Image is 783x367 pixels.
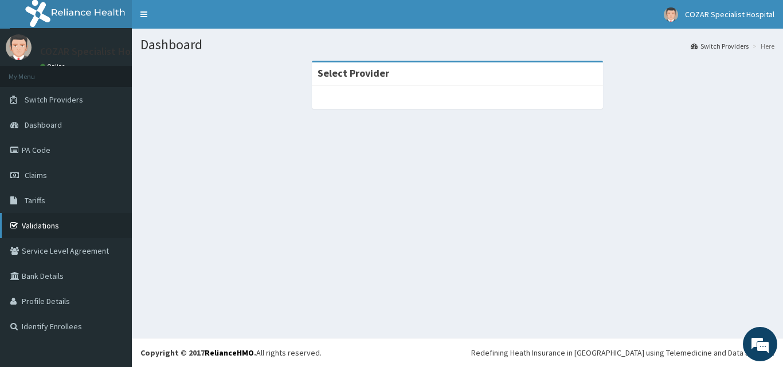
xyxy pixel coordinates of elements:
a: RelianceHMO [205,348,254,358]
p: COZAR Specialist Hospital [40,46,156,57]
img: User Image [6,34,32,60]
footer: All rights reserved. [132,338,783,367]
span: Tariffs [25,195,45,206]
h1: Dashboard [140,37,774,52]
span: Claims [25,170,47,180]
span: Dashboard [25,120,62,130]
a: Online [40,62,68,70]
strong: Select Provider [318,66,389,80]
a: Switch Providers [691,41,749,51]
strong: Copyright © 2017 . [140,348,256,358]
div: Redefining Heath Insurance in [GEOGRAPHIC_DATA] using Telemedicine and Data Science! [471,347,774,358]
span: Switch Providers [25,94,83,105]
li: Here [750,41,774,51]
span: COZAR Specialist Hospital [685,9,774,19]
img: User Image [664,7,678,22]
